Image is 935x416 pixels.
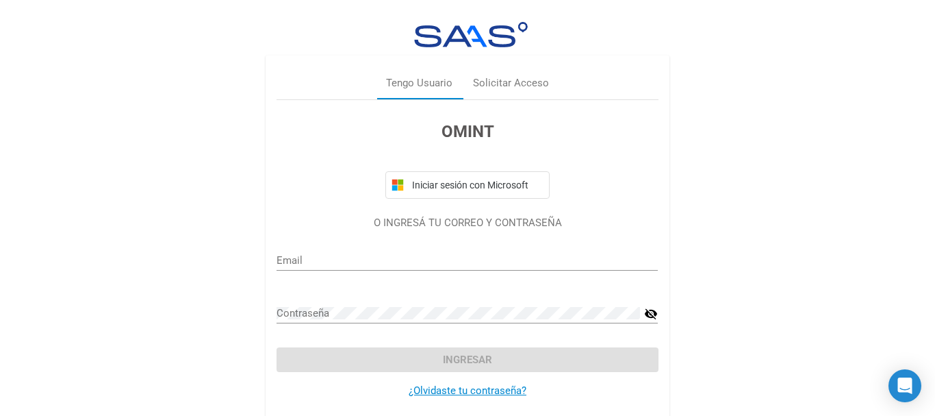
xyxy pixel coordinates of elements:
[277,347,658,372] button: Ingresar
[443,354,492,366] span: Ingresar
[409,384,526,397] a: ¿Olvidaste tu contraseña?
[473,75,549,91] div: Solicitar Acceso
[409,180,543,191] span: Iniciar sesión con Microsoft
[277,119,658,144] h3: OMINT
[277,215,658,231] p: O INGRESÁ TU CORREO Y CONTRASEÑA
[644,306,658,322] mat-icon: visibility_off
[386,75,452,91] div: Tengo Usuario
[888,369,921,402] div: Open Intercom Messenger
[385,171,550,199] button: Iniciar sesión con Microsoft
